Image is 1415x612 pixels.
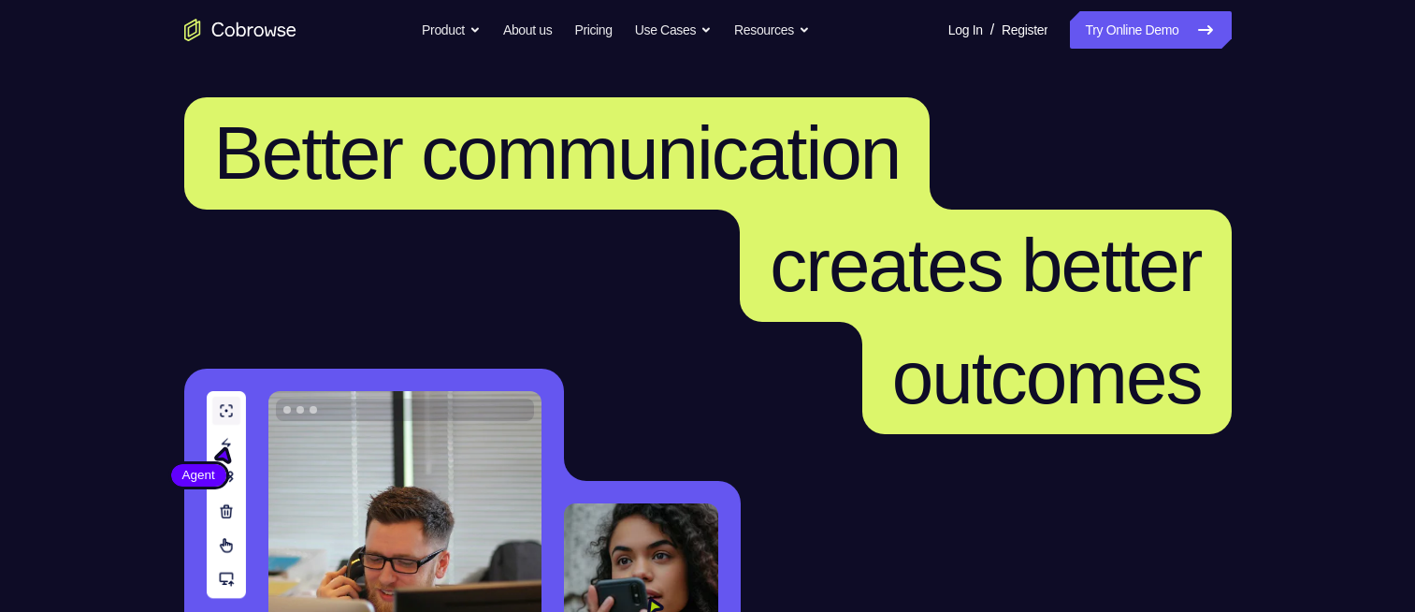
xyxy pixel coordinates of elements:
[184,19,296,41] a: Go to the home page
[503,11,552,49] a: About us
[635,11,712,49] button: Use Cases
[990,19,994,41] span: /
[734,11,810,49] button: Resources
[892,336,1202,419] span: outcomes
[1070,11,1231,49] a: Try Online Demo
[574,11,612,49] a: Pricing
[770,224,1201,307] span: creates better
[1002,11,1047,49] a: Register
[214,111,901,195] span: Better communication
[948,11,983,49] a: Log In
[422,11,481,49] button: Product
[171,466,226,485] span: Agent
